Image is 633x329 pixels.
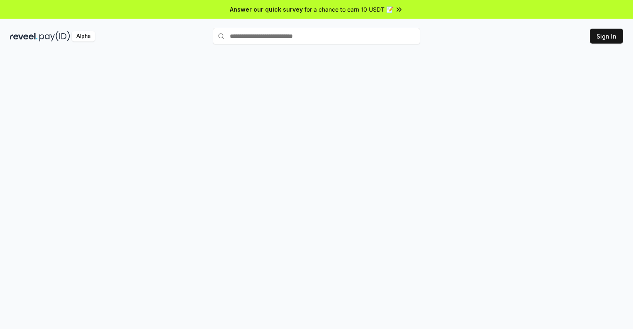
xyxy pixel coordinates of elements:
[10,31,38,41] img: reveel_dark
[590,29,623,44] button: Sign In
[230,5,303,14] span: Answer our quick survey
[39,31,70,41] img: pay_id
[72,31,95,41] div: Alpha
[304,5,393,14] span: for a chance to earn 10 USDT 📝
